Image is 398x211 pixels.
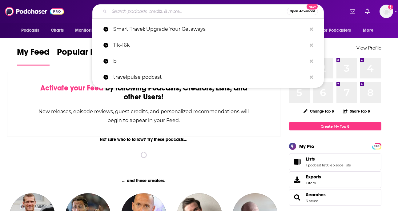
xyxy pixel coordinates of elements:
[287,8,318,15] button: Open AdvancedNew
[289,189,381,206] span: Searches
[38,84,250,102] div: by following Podcasts, Creators, Lists, and other Users!
[92,4,324,18] div: Search podcasts, credits, & more...
[51,26,64,35] span: Charts
[306,199,318,203] a: 3 saved
[92,21,324,37] a: Smart Travel: Upgrade Your Getaways
[318,25,360,36] button: open menu
[380,5,393,18] img: User Profile
[306,174,321,180] span: Exports
[359,25,381,36] button: open menu
[17,25,47,36] button: open menu
[291,175,304,184] span: Exports
[92,69,324,85] a: travelpulse podcast
[92,37,324,53] a: 11k-16k
[289,153,381,170] span: Lists
[363,6,372,17] a: Show notifications dropdown
[5,6,64,17] img: Podchaser - Follow, Share and Rate Podcasts
[306,192,326,197] a: Searches
[327,163,327,167] span: ,
[109,6,287,16] input: Search podcasts, credits, & more...
[289,122,381,130] a: Create My Top 8
[373,144,380,148] a: PRO
[7,178,281,183] div: ... and these creators.
[306,156,315,162] span: Lists
[57,47,109,66] a: Popular Feed
[343,105,370,117] button: Share Top 8
[290,10,315,13] span: Open Advanced
[92,53,324,69] a: b
[363,26,373,35] span: More
[57,47,109,61] span: Popular Feed
[380,5,393,18] span: Logged in as dkcmediatechnyc
[299,143,314,149] div: My Pro
[327,163,351,167] a: 0 episode lists
[289,171,381,188] a: Exports
[322,26,351,35] span: For Podcasters
[71,25,105,36] button: open menu
[306,156,351,162] a: Lists
[291,193,304,202] a: Searches
[113,37,307,53] p: 11k-16k
[75,26,97,35] span: Monitoring
[300,107,338,115] button: Change Top 8
[40,83,103,93] span: Activate your Feed
[291,157,304,166] a: Lists
[7,137,281,142] div: Not sure who to follow? Try these podcasts...
[47,25,68,36] a: Charts
[113,21,307,37] p: Smart Travel: Upgrade Your Getaways
[388,5,393,10] svg: Add a profile image
[306,181,321,185] span: 1 item
[113,69,307,85] p: travelpulse podcast
[17,47,50,61] span: My Feed
[306,163,327,167] a: 1 podcast list
[17,47,50,66] a: My Feed
[21,26,39,35] span: Podcasts
[347,6,358,17] a: Show notifications dropdown
[38,107,250,125] div: New releases, episode reviews, guest credits, and personalized recommendations will begin to appe...
[356,45,381,51] a: View Profile
[380,5,393,18] button: Show profile menu
[113,53,307,69] p: b
[307,4,318,10] span: New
